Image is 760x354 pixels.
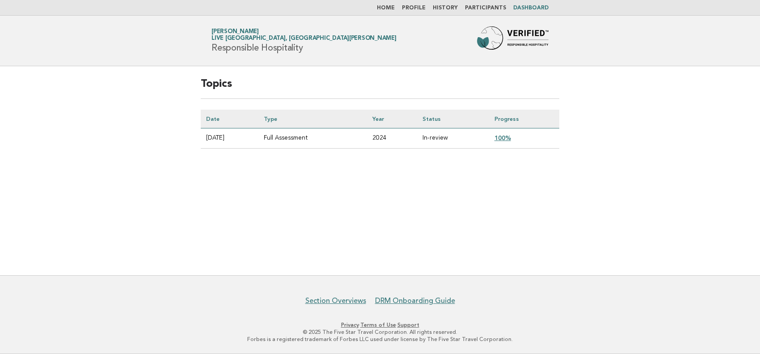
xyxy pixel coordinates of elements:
[360,322,396,328] a: Terms of Use
[211,29,397,52] h1: Responsible Hospitality
[417,110,489,128] th: Status
[433,5,458,11] a: History
[305,296,366,305] a: Section Overviews
[201,110,258,128] th: Date
[106,336,654,343] p: Forbes is a registered trademark of Forbes LLC used under license by The Five Star Travel Corpora...
[477,26,549,55] img: Forbes Travel Guide
[465,5,506,11] a: Participants
[375,296,455,305] a: DRM Onboarding Guide
[201,77,559,99] h2: Topics
[201,128,258,149] td: [DATE]
[106,328,654,336] p: © 2025 The Five Star Travel Corporation. All rights reserved.
[397,322,419,328] a: Support
[106,321,654,328] p: · ·
[417,128,489,149] td: In-review
[258,110,367,128] th: Type
[513,5,549,11] a: Dashboard
[494,134,511,141] a: 100%
[341,322,359,328] a: Privacy
[402,5,426,11] a: Profile
[211,36,397,42] span: Live [GEOGRAPHIC_DATA], [GEOGRAPHIC_DATA][PERSON_NAME]
[367,110,417,128] th: Year
[211,29,397,41] a: [PERSON_NAME]Live [GEOGRAPHIC_DATA], [GEOGRAPHIC_DATA][PERSON_NAME]
[258,128,367,149] td: Full Assessment
[489,110,559,128] th: Progress
[367,128,417,149] td: 2024
[377,5,395,11] a: Home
